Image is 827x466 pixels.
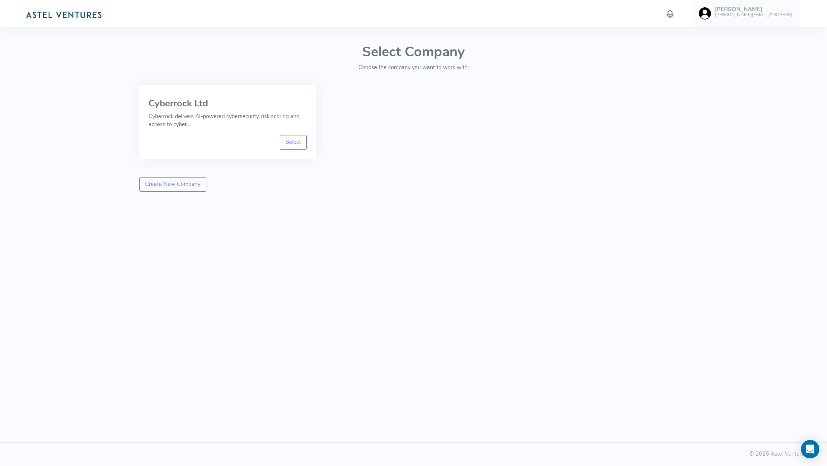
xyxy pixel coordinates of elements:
h1: Select Company [139,44,688,60]
p: Choose the company you want to work with: [139,64,688,72]
div: © 2025 Astel Ventures Ltd. [9,450,818,458]
a: Select [280,135,307,150]
img: user-image [699,7,711,20]
h3: Cyberrock Ltd [149,98,307,108]
p: Cyberrock delivers AI-powered cybersecurity, risk scoring and access to cyber... [149,112,307,129]
h5: [PERSON_NAME] [715,6,792,13]
h6: [PERSON_NAME][EMAIL_ADDRESS] [715,12,792,17]
div: Open Intercom Messenger [801,440,819,458]
a: Create New Company [139,177,206,192]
